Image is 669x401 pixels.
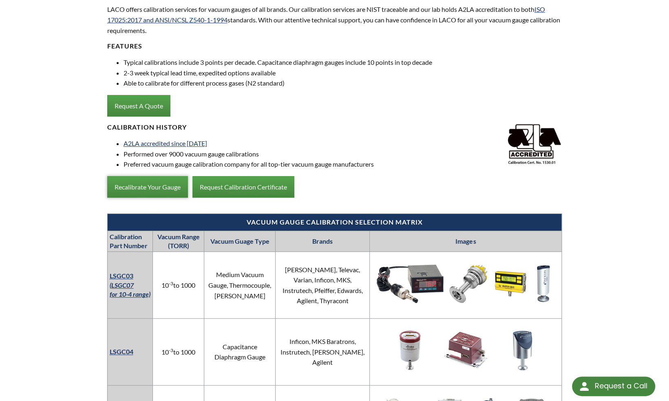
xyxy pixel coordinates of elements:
img: LSGC03.jpg [374,253,557,314]
td: Inficon, MKS Baratrons, Instrutech, [PERSON_NAME], Agilent [276,319,370,386]
a: ISO 17025:2017 and ANSI/NCSL Z540-1-1994 [107,5,545,24]
sup: -3 [169,280,173,286]
h4: Features [107,42,562,51]
td: 10 to 1000 [152,319,204,386]
a: Request Calibration Certificate [192,176,294,198]
em: (LSGC07 for 10-4 range) [110,281,150,298]
a: LSGC03(LSGC07for 10-4 range) [110,272,150,298]
sup: -3 [169,347,173,353]
th: Images [370,231,562,252]
a: Recalibrate Your Gauge [107,176,188,198]
div: Request a Call [572,377,655,396]
a: LSGC04 [110,348,133,355]
td: Capacitance Diaphragm Gauge [204,319,276,386]
a: A2LA accredited since [DATE] [124,139,207,147]
p: LACO offers calibration services for vacuum gauges of all brands. Our calibration services are NI... [107,4,562,35]
img: A2LAlogo_hires.jpg [506,123,562,165]
li: Performed over 9000 vacuum gauge calibrations [124,149,562,159]
th: Vacuum Guage Type [204,231,276,252]
th: Vacuum Range (TORR) [152,231,204,252]
td: [PERSON_NAME], Televac, Varian, Inficon, MKS, Instrutech, Pfeiffer, Edwards, Agilent, Thyracont [276,252,370,319]
li: Able to calibrate for different process gases (N2 standard) [124,78,562,88]
div: Request a Call [594,377,647,395]
h4: Vacuum Gauge Calibration Selection Matrix [112,218,558,227]
img: LSGC04.jpg [374,320,557,381]
a: Request A Quote [107,95,170,117]
li: 2-3 week typical lead time, expedited options available [124,68,562,78]
h4: Calibration History [107,123,562,132]
td: Medium Vacuum Gauge, Thermocouple, [PERSON_NAME] [204,252,276,319]
th: Calibration Part Number [107,231,152,252]
td: 10 to 1000 [152,252,204,319]
img: round button [578,380,591,393]
li: Typical calibrations include 3 points per decade. Capacitance diaphragm gauges include 10 points ... [124,57,562,68]
li: Preferred vacuum gauge calibration company for all top-tier vacuum gauge manufacturers [124,159,562,170]
th: Brands [276,231,370,252]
